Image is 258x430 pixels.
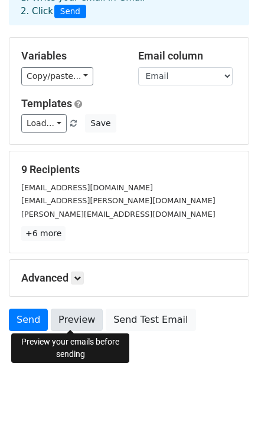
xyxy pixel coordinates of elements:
a: Templates [21,97,72,110]
button: Save [85,114,116,133]
h5: 9 Recipients [21,163,237,176]
a: Copy/paste... [21,67,93,85]
a: Send [9,309,48,331]
div: Preview your emails before sending [11,333,129,363]
a: Load... [21,114,67,133]
h5: Email column [138,49,237,62]
h5: Advanced [21,272,237,285]
small: [EMAIL_ADDRESS][PERSON_NAME][DOMAIN_NAME] [21,196,215,205]
span: Send [54,5,86,19]
small: [PERSON_NAME][EMAIL_ADDRESS][DOMAIN_NAME] [21,210,215,219]
h5: Variables [21,49,120,62]
small: [EMAIL_ADDRESS][DOMAIN_NAME] [21,183,153,192]
a: Send Test Email [106,309,195,331]
a: +6 more [21,226,66,241]
iframe: Chat Widget [199,373,258,430]
div: Widget de chat [199,373,258,430]
a: Preview [51,309,103,331]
